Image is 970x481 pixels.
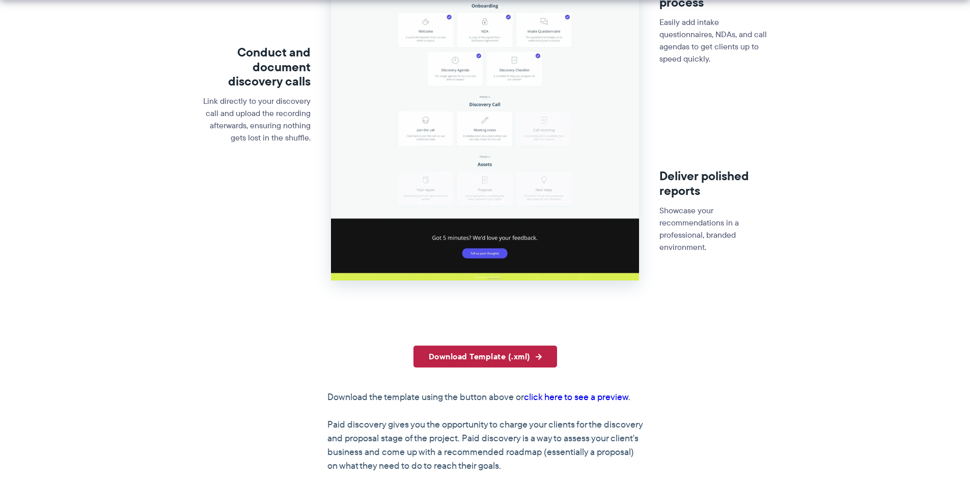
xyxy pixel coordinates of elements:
[413,346,557,367] a: Download Template (.xml)
[659,169,771,199] h3: Deliver polished reports
[327,418,643,473] p: Paid discovery gives you the opportunity to charge your clients for the discovery and proposal st...
[524,390,628,404] a: click here to see a preview
[659,16,771,65] p: Easily add intake questionnaires, NDAs, and call agendas to get clients up to speed quickly.
[199,95,311,144] p: Link directly to your discovery call and upload the recording afterwards, ensuring nothing gets l...
[327,390,643,404] p: Download the template using the button above or .
[199,45,311,89] h3: Conduct and document discovery calls
[659,205,771,253] p: Showcase your recommendations in a professional, branded environment.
